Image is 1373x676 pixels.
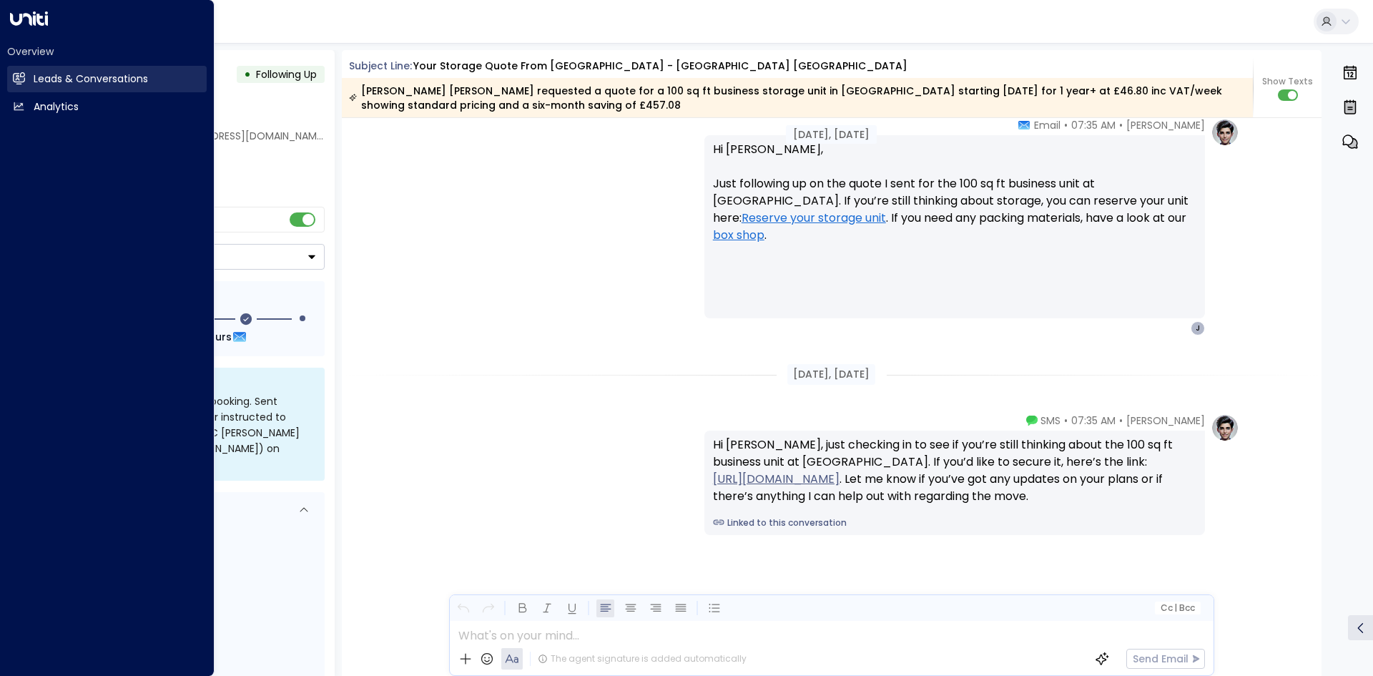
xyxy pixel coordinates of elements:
p: Hi [PERSON_NAME], Just following up on the quote I sent for the 100 sq ft business unit at [GEOGR... [713,141,1196,261]
div: Hi [PERSON_NAME], just checking in to see if you’re still thinking about the 100 sq ft business u... [713,436,1196,505]
img: profile-logo.png [1211,413,1239,442]
span: Subject Line: [349,59,412,73]
span: Following Up [256,67,317,82]
div: J [1191,321,1205,335]
span: In about 4 hours [144,329,232,345]
a: Linked to this conversation [713,516,1196,529]
h2: Analytics [34,99,79,114]
div: • [244,62,251,87]
div: Your storage quote from [GEOGRAPHIC_DATA] - [GEOGRAPHIC_DATA] [GEOGRAPHIC_DATA] [413,59,907,74]
button: Redo [479,599,497,617]
button: Undo [454,599,472,617]
div: [PERSON_NAME] [PERSON_NAME] requested a quote for a 100 sq ft business storage unit in [GEOGRAPHI... [349,84,1245,112]
button: Cc|Bcc [1154,602,1200,615]
div: [DATE], [DATE] [786,125,877,144]
span: • [1119,413,1123,428]
span: | [1174,603,1177,613]
a: Leads & Conversations [7,66,207,92]
span: Cc Bcc [1160,603,1194,613]
div: The agent signature is added automatically [538,652,747,665]
h2: Leads & Conversations [34,72,148,87]
span: [PERSON_NAME] [1126,413,1205,428]
span: 07:35 AM [1071,413,1116,428]
h2: Overview [7,44,207,59]
a: Reserve your storage unit [742,210,886,227]
div: Follow Up Sequence [70,293,313,308]
a: box shop [713,227,764,244]
div: [DATE], [DATE] [787,364,875,385]
span: • [1064,413,1068,428]
span: Show Texts [1262,75,1313,88]
span: SMS [1040,413,1060,428]
a: Analytics [7,94,207,120]
div: Next Follow Up: [70,329,313,345]
a: [URL][DOMAIN_NAME] [713,471,840,488]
